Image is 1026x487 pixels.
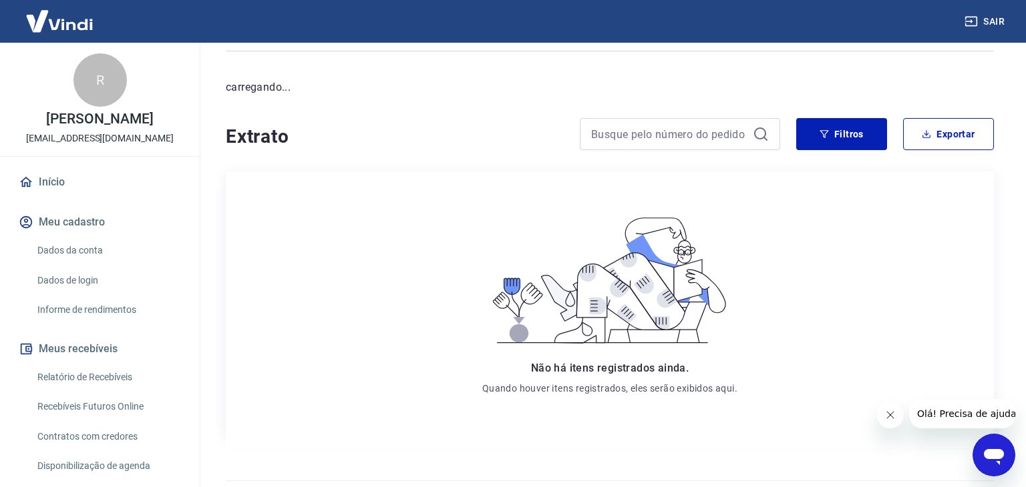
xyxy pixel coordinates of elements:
[903,118,994,150] button: Exportar
[909,399,1015,428] iframe: Mensagem da empresa
[962,9,1010,34] button: Sair
[46,112,153,126] p: [PERSON_NAME]
[32,452,184,480] a: Disponibilização de agenda
[8,9,112,20] span: Olá! Precisa de ajuda?
[796,118,887,150] button: Filtros
[877,402,904,428] iframe: Fechar mensagem
[16,1,103,41] img: Vindi
[973,434,1015,476] iframe: Botão para abrir a janela de mensagens
[32,296,184,324] a: Informe de rendimentos
[16,334,184,364] button: Meus recebíveis
[226,79,994,95] p: carregando...
[32,393,184,420] a: Recebíveis Futuros Online
[32,267,184,294] a: Dados de login
[16,207,184,237] button: Meu cadastro
[591,124,747,144] input: Busque pelo número do pedido
[32,237,184,264] a: Dados da conta
[26,131,174,145] p: [EMAIL_ADDRESS][DOMAIN_NAME]
[482,382,737,395] p: Quando houver itens registrados, eles serão exibidos aqui.
[32,423,184,450] a: Contratos com credores
[531,362,689,374] span: Não há itens registrados ainda.
[16,167,184,197] a: Início
[32,364,184,391] a: Relatório de Recebíveis
[73,53,127,107] div: R
[226,123,564,150] h4: Extrato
